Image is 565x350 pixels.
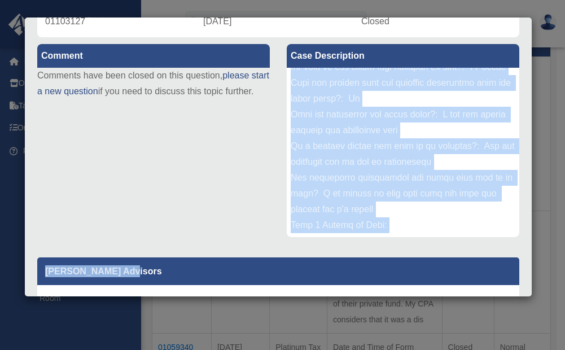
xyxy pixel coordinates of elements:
[45,16,85,26] span: 01103127
[37,71,269,96] a: please start a new question
[361,16,389,26] span: Closed
[37,257,519,285] p: [PERSON_NAME] Advisors
[287,44,519,68] label: Case Description
[287,68,519,237] div: Lore ip Dolorsit: Ametconsec adip elitse Doeiusmo Tempo: 8243 34 00 150 I Utlabo ETD Magnaal Enim...
[37,68,270,99] p: Comments have been closed on this question, if you need to discuss this topic further.
[37,44,270,68] label: Comment
[203,16,231,26] span: [DATE]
